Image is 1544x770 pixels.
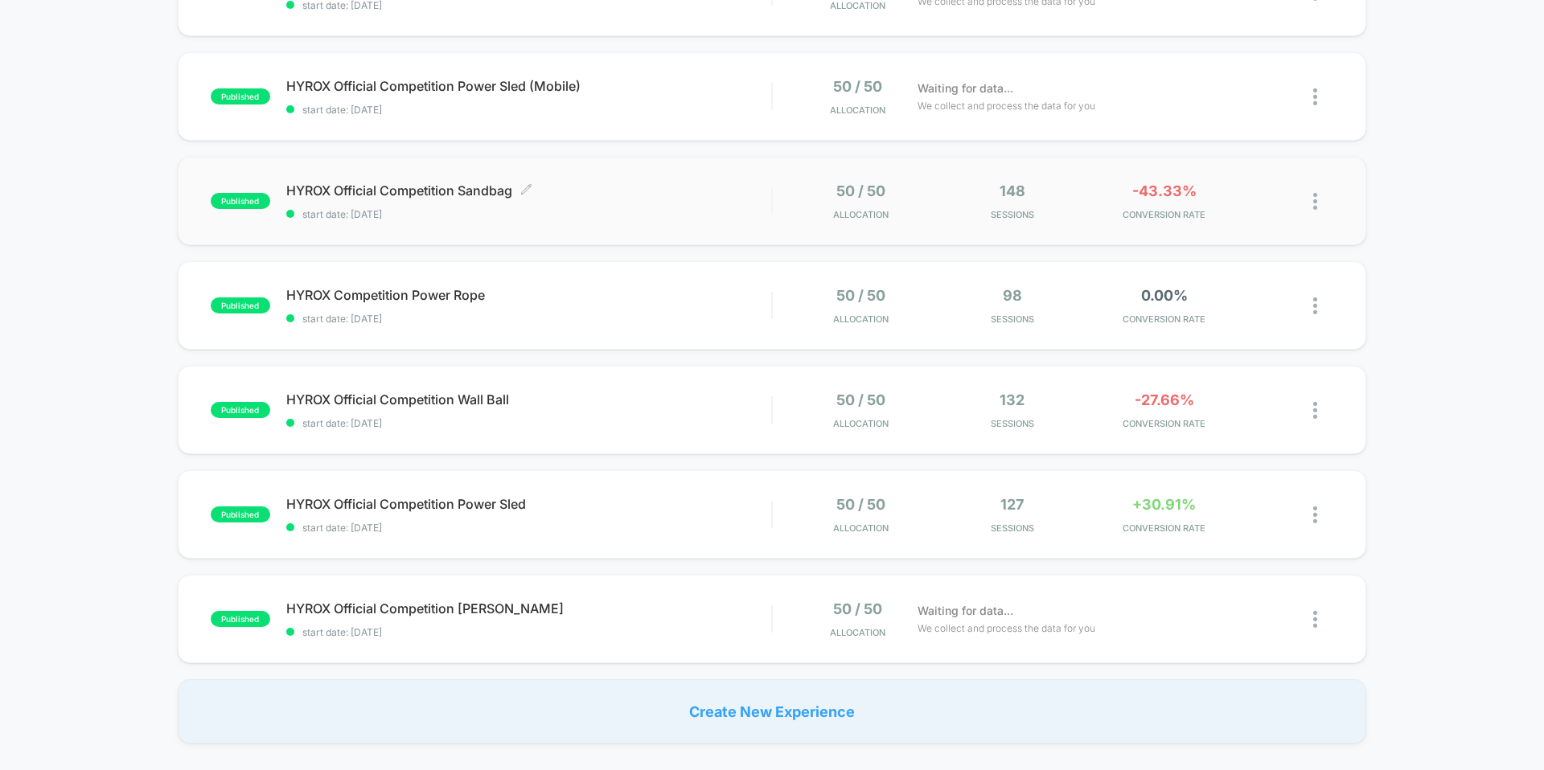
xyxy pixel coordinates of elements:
span: CONVERSION RATE [1092,522,1236,534]
span: 50 / 50 [833,600,882,617]
span: HYROX Official Competition [PERSON_NAME] [286,600,771,616]
span: HYROX Official Competition Wall Ball [286,391,771,408]
span: start date: [DATE] [286,104,771,116]
span: Sessions [941,209,1085,220]
span: Sessions [941,522,1085,534]
img: close [1313,611,1317,628]
span: Allocation [833,522,889,534]
span: 148 [1000,182,1025,199]
span: 50 / 50 [836,287,885,304]
span: We collect and process the data for you [918,98,1095,113]
span: CONVERSION RATE [1092,313,1236,325]
span: start date: [DATE] [286,417,771,429]
span: +30.91% [1132,496,1196,513]
img: close [1313,402,1317,419]
img: close [1313,506,1317,523]
img: close [1313,193,1317,210]
span: CONVERSION RATE [1092,209,1236,220]
span: published [211,88,270,104]
span: HYROX Official Competition Power Sled (Mobile) [286,78,771,94]
span: We collect and process the data for you [918,621,1095,636]
span: Allocation [833,313,889,325]
span: -43.33% [1132,182,1197,199]
span: start date: [DATE] [286,522,771,534]
div: Create New Experience [178,679,1366,743]
span: start date: [DATE] [286,313,771,325]
span: HYROX Official Competition Sandbag [286,182,771,199]
span: CONVERSION RATE [1092,418,1236,429]
span: 50 / 50 [836,182,885,199]
img: close [1313,88,1317,105]
span: Sessions [941,313,1085,325]
span: start date: [DATE] [286,208,771,220]
span: 98 [1003,287,1022,304]
span: Allocation [833,209,889,220]
span: Allocation [830,104,885,116]
span: start date: [DATE] [286,626,771,638]
span: 50 / 50 [833,78,882,95]
span: Allocation [830,627,885,638]
span: HYROX Competition Power Rope [286,287,771,303]
span: 132 [1000,391,1025,408]
span: 50 / 50 [836,496,885,513]
span: 50 / 50 [836,391,885,408]
span: Allocation [833,418,889,429]
span: Waiting for data... [918,80,1013,97]
span: HYROX Official Competition Power Sled [286,496,771,512]
span: Sessions [941,418,1085,429]
span: 127 [1000,496,1024,513]
span: Waiting for data... [918,602,1013,620]
img: close [1313,297,1317,314]
span: -27.66% [1135,391,1194,408]
span: 0.00% [1141,287,1188,304]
